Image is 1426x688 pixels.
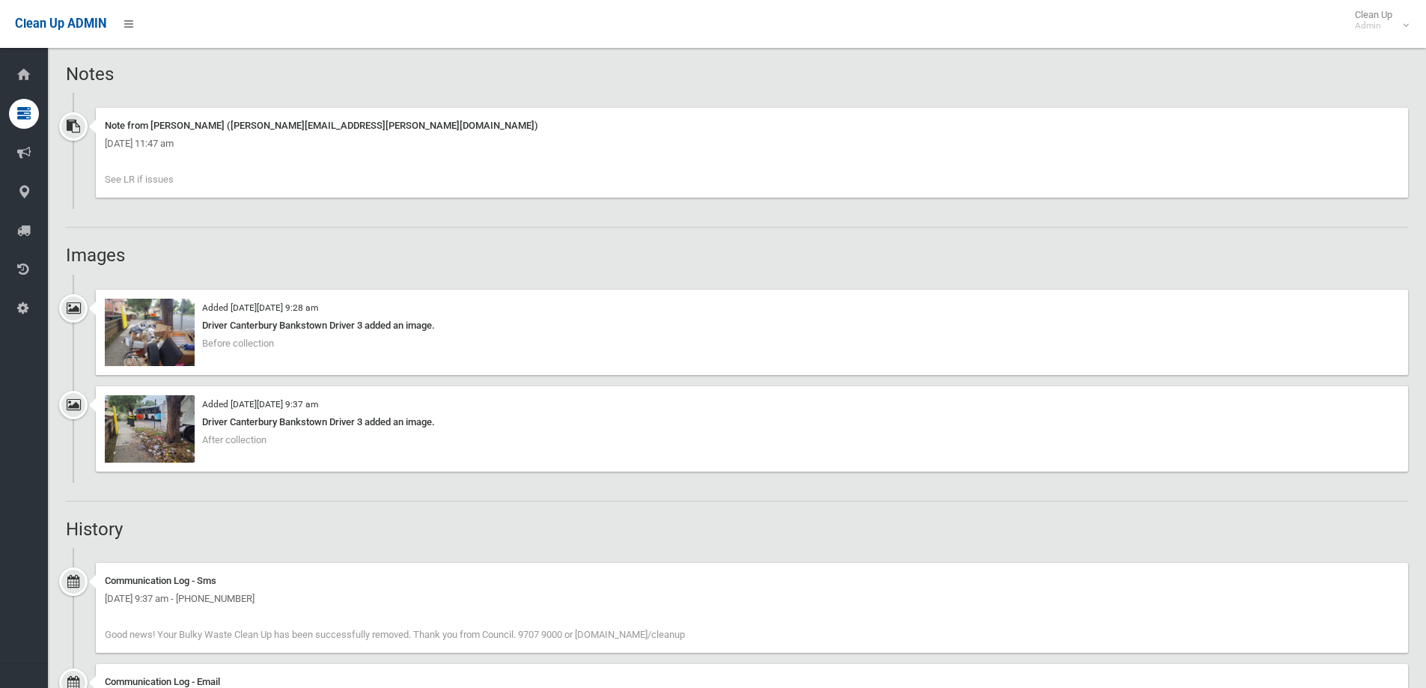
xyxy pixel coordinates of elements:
span: See LR if issues [105,174,174,185]
img: 2025-01-1709.37.266466461667092805981.jpg [105,395,195,463]
small: Admin [1355,20,1392,31]
h2: History [66,520,1408,539]
h2: Images [66,246,1408,265]
span: After collection [202,434,266,445]
h2: Notes [66,64,1408,84]
img: 2025-01-1709.28.075490615782829016690.jpg [105,299,195,366]
div: [DATE] 9:37 am - [PHONE_NUMBER] [105,590,1399,608]
div: Driver Canterbury Bankstown Driver 3 added an image. [105,413,1399,431]
small: Added [DATE][DATE] 9:28 am [202,302,318,313]
small: Added [DATE][DATE] 9:37 am [202,399,318,410]
div: Communication Log - Sms [105,572,1399,590]
span: Before collection [202,338,274,349]
div: Note from [PERSON_NAME] ([PERSON_NAME][EMAIL_ADDRESS][PERSON_NAME][DOMAIN_NAME]) [105,117,1399,135]
div: [DATE] 11:47 am [105,135,1399,153]
span: Good news! Your Bulky Waste Clean Up has been successfully removed. Thank you from Council. 9707 ... [105,629,685,640]
span: Clean Up [1347,9,1407,31]
div: Driver Canterbury Bankstown Driver 3 added an image. [105,317,1399,335]
span: Clean Up ADMIN [15,16,106,31]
